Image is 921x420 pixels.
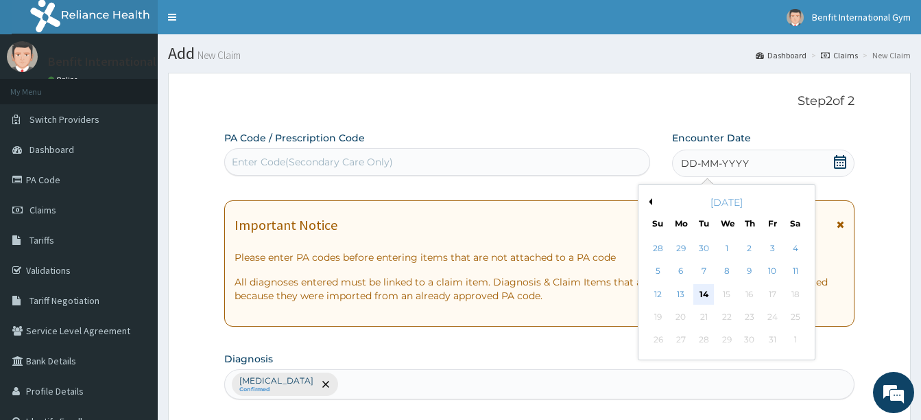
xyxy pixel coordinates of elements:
a: Online [48,75,81,84]
div: Th [743,218,755,229]
button: Previous Month [645,198,652,205]
div: Choose Saturday, October 11th, 2025 [785,261,805,282]
p: All diagnoses entered must be linked to a claim item. Diagnosis & Claim Items that are visible bu... [235,275,844,303]
div: Not available Saturday, October 18th, 2025 [785,284,805,305]
div: Choose Monday, October 6th, 2025 [671,261,691,282]
div: Choose Monday, September 29th, 2025 [671,238,691,259]
span: We're online! [80,124,189,262]
span: Tariffs [29,234,54,246]
div: Tu [697,218,709,229]
div: Not available Friday, October 31st, 2025 [762,330,782,351]
label: Diagnosis [224,352,273,366]
label: Encounter Date [672,131,751,145]
div: Not available Wednesday, October 29th, 2025 [716,330,737,351]
div: Not available Monday, October 27th, 2025 [671,330,691,351]
div: Choose Friday, October 3rd, 2025 [762,238,782,259]
div: Chat with us now [71,77,230,95]
div: Choose Thursday, October 2nd, 2025 [739,238,760,259]
p: Step 2 of 2 [224,94,854,109]
img: d_794563401_company_1708531726252_794563401 [25,69,56,103]
div: Choose Sunday, September 28th, 2025 [648,238,669,259]
label: PA Code / Prescription Code [224,131,365,145]
div: Choose Monday, October 13th, 2025 [671,284,691,305]
span: Switch Providers [29,113,99,126]
div: Choose Friday, October 10th, 2025 [762,261,782,282]
div: Choose Wednesday, October 1st, 2025 [716,238,737,259]
div: Sa [789,218,801,229]
div: Not available Tuesday, October 28th, 2025 [693,330,714,351]
div: Choose Tuesday, October 7th, 2025 [693,261,714,282]
div: Not available Wednesday, October 22nd, 2025 [716,307,737,327]
img: User Image [7,41,38,72]
div: Choose Sunday, October 5th, 2025 [648,261,669,282]
a: Claims [821,49,858,61]
div: Choose Thursday, October 9th, 2025 [739,261,760,282]
div: Choose Wednesday, October 8th, 2025 [716,261,737,282]
div: Not available Sunday, October 19th, 2025 [648,307,669,327]
div: Not available Sunday, October 26th, 2025 [648,330,669,351]
div: Choose Tuesday, October 14th, 2025 [693,284,714,305]
div: Not available Thursday, October 23rd, 2025 [739,307,760,327]
div: Not available Monday, October 20th, 2025 [671,307,691,327]
div: Not available Friday, October 24th, 2025 [762,307,782,327]
div: Not available Friday, October 17th, 2025 [762,284,782,305]
div: Not available Saturday, November 1st, 2025 [785,330,805,351]
p: Please enter PA codes before entering items that are not attached to a PA code [235,250,844,264]
div: Enter Code(Secondary Care Only) [232,155,393,169]
textarea: Type your message and hit 'Enter' [7,277,261,325]
div: Mo [675,218,686,229]
span: Dashboard [29,143,74,156]
div: Choose Saturday, October 4th, 2025 [785,238,805,259]
li: New Claim [859,49,911,61]
span: Claims [29,204,56,216]
div: Not available Saturday, October 25th, 2025 [785,307,805,327]
div: Not available Thursday, October 16th, 2025 [739,284,760,305]
div: Not available Thursday, October 30th, 2025 [739,330,760,351]
div: Not available Tuesday, October 21st, 2025 [693,307,714,327]
h1: Add [168,45,911,62]
a: Dashboard [756,49,806,61]
img: User Image [787,9,804,26]
h1: Important Notice [235,218,337,233]
div: Not available Wednesday, October 15th, 2025 [716,284,737,305]
span: Benfit International Gym [812,11,911,23]
div: Choose Sunday, October 12th, 2025 [648,284,669,305]
div: Minimize live chat window [225,7,258,40]
div: [DATE] [644,196,809,209]
span: Tariff Negotiation [29,294,99,307]
div: Fr [767,218,778,229]
p: Benfit International Gym [48,56,182,68]
small: New Claim [195,50,241,60]
div: Su [652,218,664,229]
div: We [721,218,732,229]
div: month 2025-10 [647,237,806,352]
span: DD-MM-YYYY [681,156,749,170]
div: Choose Tuesday, September 30th, 2025 [693,238,714,259]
